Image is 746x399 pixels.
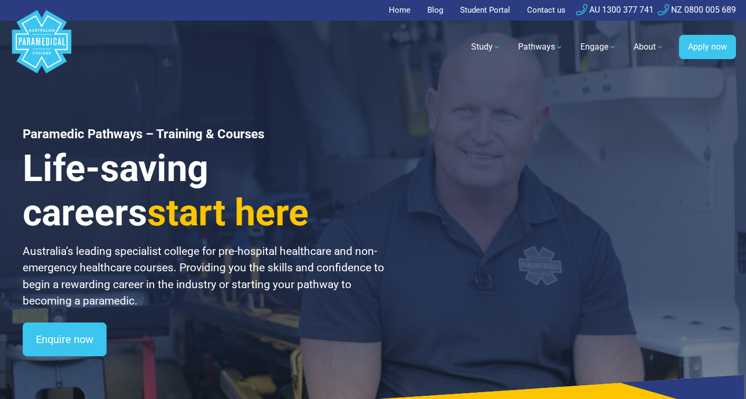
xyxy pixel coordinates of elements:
a: Australian Paramedical College [10,21,73,74]
p: Australia’s leading specialist college for pre-hospital healthcare and non-emergency healthcare c... [23,243,386,310]
a: NZ 0800 005 689 [658,5,736,15]
a: Study [465,32,508,62]
a: About [627,32,671,62]
a: Apply now [679,35,736,59]
span: start here [147,191,309,234]
h1: Paramedic Pathways – Training & Courses [23,127,386,142]
a: AU 1300 377 741 [576,5,654,15]
a: Pathways [512,32,570,62]
a: Engage [574,32,623,62]
h3: Life-saving careers [23,146,386,235]
a: Enquire now [23,322,107,356]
